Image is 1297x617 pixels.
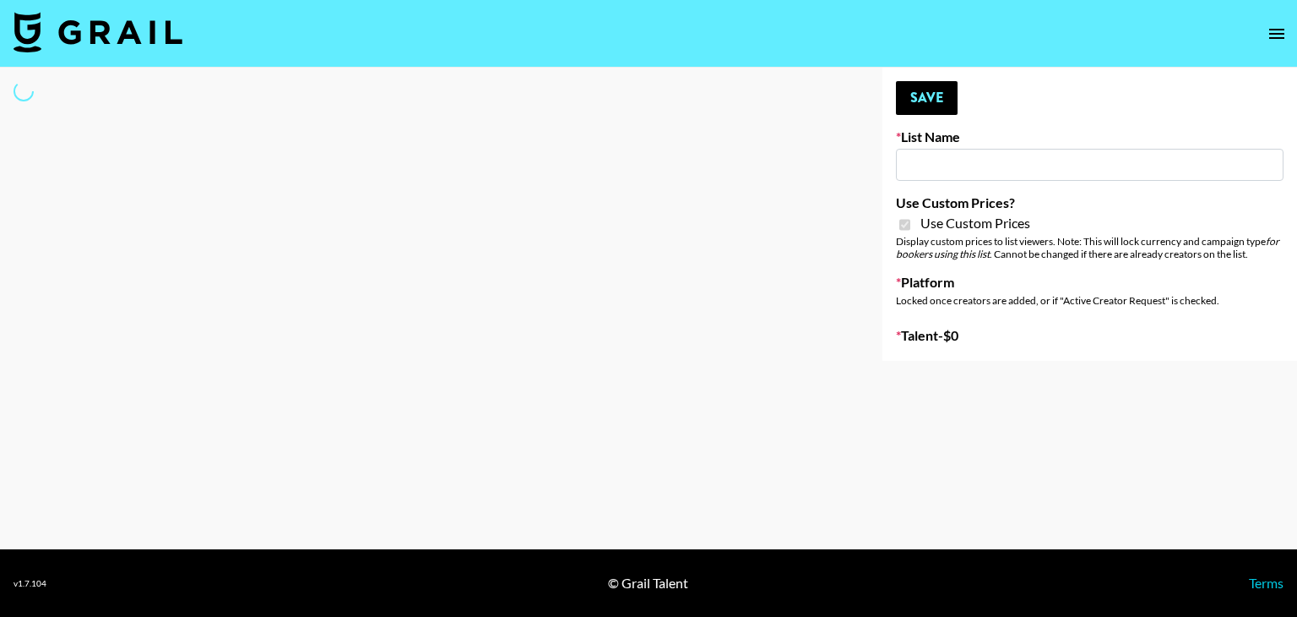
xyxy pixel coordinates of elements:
label: Platform [896,274,1283,291]
label: List Name [896,128,1283,145]
img: Grail Talent [14,12,182,52]
span: Use Custom Prices [920,215,1030,232]
div: Locked once creators are added, or if "Active Creator Request" is checked. [896,294,1283,307]
div: v 1.7.104 [14,578,46,589]
a: Terms [1249,575,1283,591]
em: for bookers using this list [896,235,1279,260]
div: © Grail Talent [608,575,688,592]
label: Use Custom Prices? [896,194,1283,211]
button: Save [896,81,958,115]
label: Talent - $ 0 [896,327,1283,344]
div: Display custom prices to list viewers. Note: This will lock currency and campaign type . Cannot b... [896,235,1283,260]
button: open drawer [1260,17,1294,51]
